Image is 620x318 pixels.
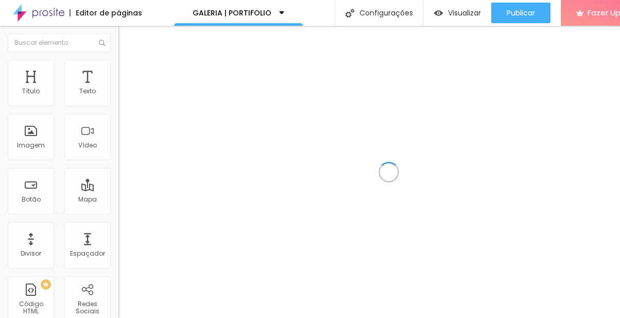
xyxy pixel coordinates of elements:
img: view-1.svg [434,9,443,18]
div: Código HTML [10,300,51,315]
div: Divisor [21,250,41,257]
p: GALERIA | PORTIFOLIO [193,9,271,16]
img: Icone [99,40,105,46]
div: Imagem [17,142,45,149]
div: Botão [22,196,41,203]
button: Visualizar [424,3,491,23]
div: Texto [79,88,96,95]
span: Visualizar [448,9,481,17]
input: Buscar elemento [8,34,111,52]
div: Redes Sociais [67,300,108,315]
button: Publicar [491,3,550,23]
div: Vídeo [78,142,97,149]
span: Publicar [507,9,535,17]
div: Editor de páginas [70,9,142,16]
div: Espaçador [70,250,105,257]
img: Icone [346,9,354,18]
div: Mapa [78,196,97,203]
div: Título [22,88,40,95]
